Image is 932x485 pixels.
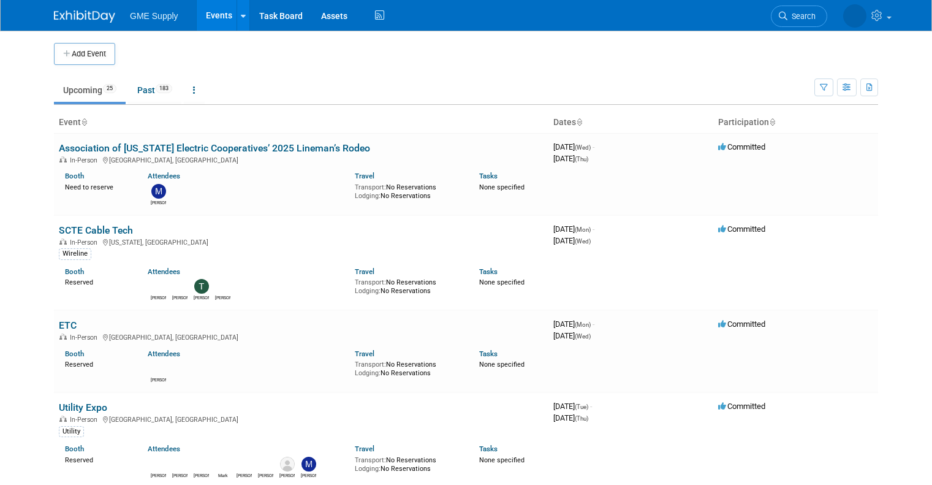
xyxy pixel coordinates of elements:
div: [GEOGRAPHIC_DATA], [GEOGRAPHIC_DATA] [59,155,544,164]
span: In-Person [70,334,101,342]
span: [DATE] [553,142,594,151]
span: Transport: [355,278,386,286]
span: Lodging: [355,369,381,377]
span: [DATE] [553,402,592,411]
span: (Thu) [575,156,588,162]
a: Search [771,6,827,27]
div: Reserved [65,454,129,465]
div: Scott Connor [151,376,166,383]
div: No Reservations No Reservations [355,276,461,295]
th: Event [54,112,548,133]
div: Dave Coble [215,294,230,301]
span: Transport: [355,183,386,191]
span: 25 [103,84,116,93]
div: No Reservations No Reservations [355,454,461,473]
img: Cody Sellers [151,279,166,294]
span: (Wed) [575,238,591,245]
th: Participation [713,112,878,133]
div: Ryan Keogh [151,472,166,479]
img: Dave Coble [216,279,230,294]
div: Chuck Karas [172,472,188,479]
img: Mitch Gosney [301,457,316,472]
img: Todd Licence [194,279,209,294]
div: Mark Anderson [215,472,230,479]
div: Cody Sellers [151,294,166,301]
span: Transport: [355,456,386,464]
span: [DATE] [553,236,591,245]
div: Utility [59,426,84,437]
span: None specified [479,456,525,464]
a: Attendees [148,267,180,276]
a: Utility Expo [59,402,107,413]
img: Mitch Gosney [151,184,166,199]
span: Transport: [355,361,386,369]
div: Cody Sellers [258,472,273,479]
img: In-Person Event [59,239,67,245]
a: Attendees [148,445,180,453]
img: Scott Connor [151,361,166,376]
span: Committed [718,142,765,151]
span: Lodging: [355,465,381,473]
div: Jason Murphy [279,472,295,479]
th: Dates [548,112,713,133]
div: [GEOGRAPHIC_DATA], [GEOGRAPHIC_DATA] [59,332,544,342]
span: - [593,224,594,234]
a: SCTE Cable Tech [59,224,133,236]
div: Mitch Gosney [151,199,166,206]
div: No Reservations No Reservations [355,181,461,200]
span: GME Supply [130,11,178,21]
a: Attendees [148,349,180,358]
img: In-Person Event [59,334,67,340]
a: Sort by Event Name [81,117,87,127]
span: None specified [479,278,525,286]
span: - [590,402,592,411]
a: Travel [355,172,374,180]
a: Travel [355,445,374,453]
span: Lodging: [355,192,381,200]
span: (Wed) [575,144,591,151]
a: Upcoming25 [54,78,126,102]
div: No Reservations No Reservations [355,358,461,377]
span: Committed [718,224,765,234]
span: [DATE] [553,154,588,163]
img: Amanda Riley [237,457,252,472]
a: Booth [65,267,84,276]
a: Sort by Start Date [576,117,582,127]
div: Richard Martire [172,294,188,301]
img: Amanda Riley [843,4,866,28]
img: In-Person Event [59,416,67,422]
span: Committed [718,319,765,329]
span: (Mon) [575,226,591,233]
div: Wireline [59,248,91,259]
span: - [593,142,594,151]
span: None specified [479,183,525,191]
span: (Thu) [575,415,588,422]
img: Anna Hanley [194,457,209,472]
span: [DATE] [553,413,588,422]
a: Tasks [479,172,498,180]
img: Chuck Karas [173,457,188,472]
span: (Tue) [575,403,588,410]
span: None specified [479,361,525,369]
img: Jason Murphy [280,457,295,472]
a: Attendees [148,172,180,180]
span: [DATE] [553,319,594,329]
a: Booth [65,172,84,180]
a: Tasks [479,445,498,453]
span: (Mon) [575,321,591,328]
button: Add Event [54,43,115,65]
div: Reserved [65,358,129,369]
div: Anna Hanley [194,472,209,479]
span: [DATE] [553,224,594,234]
div: Todd Licence [194,294,209,301]
img: Ryan Keogh [151,457,166,472]
a: Past183 [128,78,181,102]
img: ExhibitDay [54,10,115,23]
a: Travel [355,267,374,276]
img: Richard Martire [173,279,188,294]
span: In-Person [70,239,101,246]
img: Cody Sellers [259,457,273,472]
div: Need to reserve [65,181,129,192]
a: Sort by Participation Type [769,117,775,127]
span: Lodging: [355,287,381,295]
